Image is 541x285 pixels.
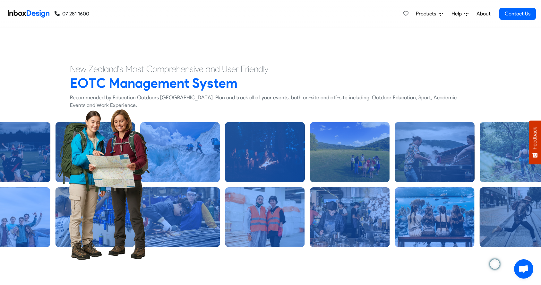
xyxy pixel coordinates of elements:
a: About [475,7,492,20]
a: 07 281 1600 [55,10,89,18]
a: Contact Us [499,8,536,20]
h4: New Zealand's Most Comprehensive and User Friendly [70,63,471,75]
span: Products [416,10,439,18]
a: Open chat [514,259,533,279]
div: Recommended by Education Outdoors [GEOGRAPHIC_DATA]. Plan and track all of your events, both on-s... [70,94,471,109]
h2: EOTC Management System [70,75,471,91]
a: Products [413,7,445,20]
a: Help [449,7,471,20]
button: Feedback - Show survey [529,120,541,164]
span: Feedback [532,127,538,149]
span: Help [451,10,464,18]
img: teacher_student_checking_map_outdoors.png [58,109,150,260]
